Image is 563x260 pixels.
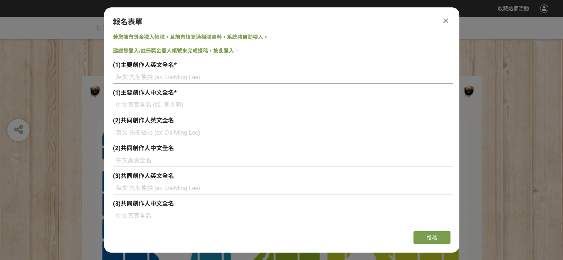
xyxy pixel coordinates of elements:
[213,48,234,54] a: 按此登入
[113,89,174,96] span: (1)主要創作人中文全名
[113,99,453,111] input: 中文真實全名 (如: 李大明)
[427,235,437,241] span: 投稿
[113,182,453,195] input: 英文 先名後姓 (ex: Da-Ming Lee)
[97,24,120,31] span: 比賽說明
[113,200,174,207] span: (3)共同創作人中文全名
[97,17,120,39] a: 比賽說明
[113,61,174,68] span: (1)主要創作人英文全名
[113,48,213,54] span: 建議您登入/註冊獎金獵人帳號來完成投稿，
[498,6,529,11] span: 收藏這個活動
[113,34,268,40] span: 若您擁有獎金獵人帳號，且前有填寫過相關資料，系統將自動帶入。
[113,145,174,152] span: (2)共同創作人中文全名
[113,17,143,26] span: 報名表單
[113,117,174,124] span: (2)共同創作人英文全名
[113,71,453,84] input: 英文 先名後姓 (ex: Da-Ming Lee)
[89,104,474,115] h1: 2025第十六屆IIIC國際創新發明競賽
[113,172,174,179] span: (3)共同創作人英文全名
[113,210,453,222] input: 中文真實全名
[113,126,453,139] input: 英文 先名後姓 (ex: Da-Ming Lee)
[413,231,450,244] button: 投稿
[234,48,239,54] span: 。
[113,154,453,167] input: 中文真實全名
